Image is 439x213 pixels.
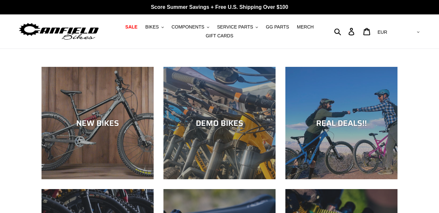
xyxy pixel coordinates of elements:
a: REAL DEALS!! [285,67,397,179]
img: Canfield Bikes [18,21,100,42]
span: BIKES [145,24,159,30]
button: COMPONENTS [168,23,212,31]
span: GIFT CARDS [206,33,233,39]
a: GG PARTS [262,23,292,31]
div: NEW BIKES [42,118,154,128]
a: DEMO BIKES [163,67,276,179]
span: SERVICE PARTS [217,24,253,30]
a: MERCH [294,23,317,31]
a: GIFT CARDS [202,31,237,40]
a: NEW BIKES [42,67,154,179]
span: SALE [125,24,137,30]
button: SERVICE PARTS [214,23,261,31]
a: SALE [122,23,141,31]
span: GG PARTS [266,24,289,30]
div: DEMO BIKES [163,118,276,128]
div: REAL DEALS!! [285,118,397,128]
span: MERCH [297,24,313,30]
span: COMPONENTS [172,24,204,30]
button: BIKES [142,23,167,31]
